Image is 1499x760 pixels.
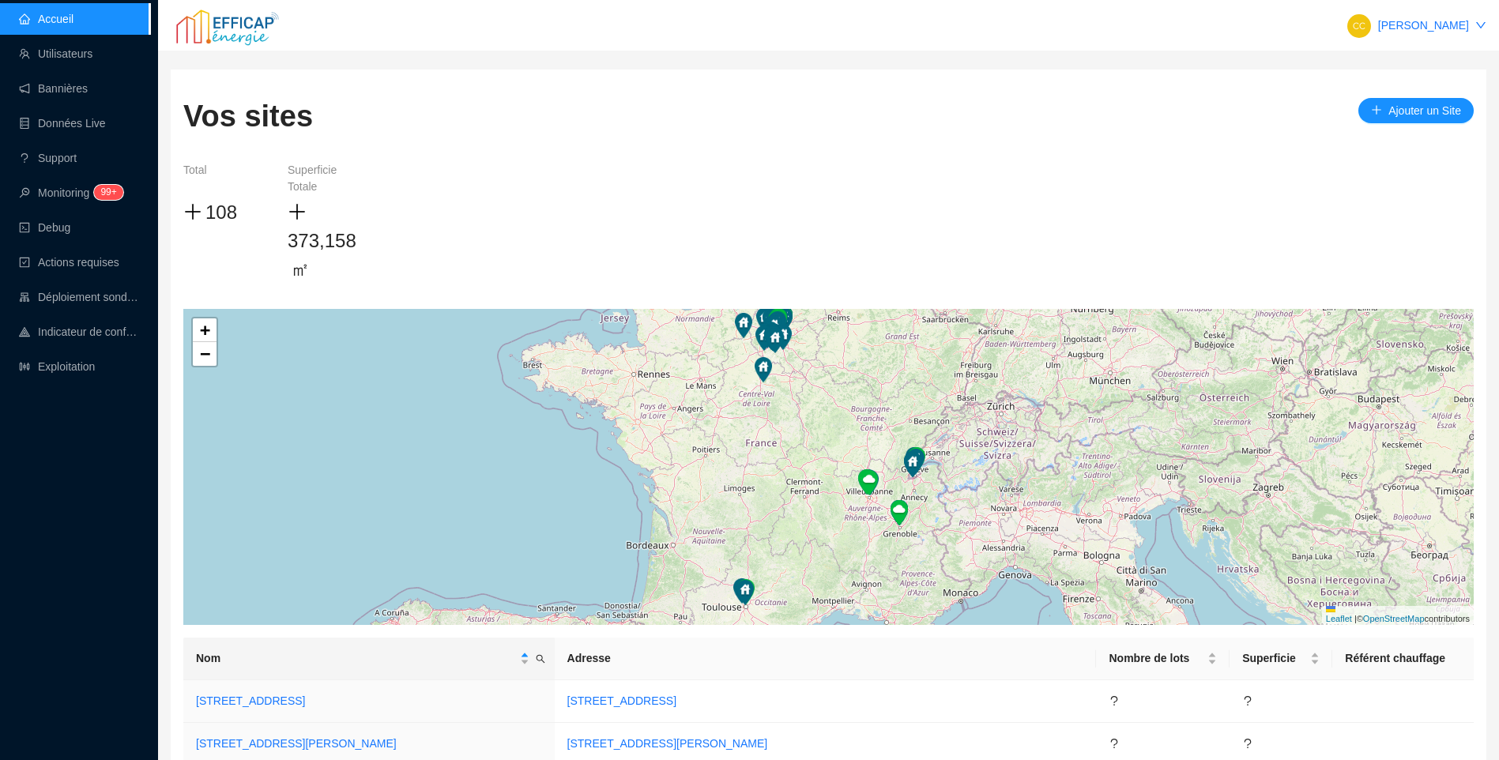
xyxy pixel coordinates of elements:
img: Marker [765,326,782,352]
a: OpenStreetMap [1363,614,1425,623]
img: Marker [755,325,773,351]
a: codeDebug [19,221,70,234]
span: 108 [205,201,237,223]
img: Marker [756,307,774,333]
img: Marker [768,310,785,336]
span: Ajouter un Site [1388,103,1461,119]
span: + [200,320,210,340]
a: heat-mapIndicateur de confort [19,325,139,338]
img: Marker [736,580,754,605]
img: Marker [764,325,782,350]
span: | [1354,614,1357,623]
th: Nom [183,638,555,680]
span: search [533,647,548,670]
a: Leaflet [1326,606,1470,623]
a: teamUtilisateurs [19,47,92,60]
th: Adresse [555,638,1097,680]
img: Marker [907,447,925,472]
div: Total [183,162,262,195]
span: plus [183,202,202,221]
a: notificationBannières [19,82,88,95]
span: Actions requises [38,256,119,269]
h1: Vos sites [183,98,313,134]
img: Marker [907,449,925,474]
button: Ajouter un Site [1358,98,1474,123]
img: Marker [763,324,781,349]
img: Marker [904,452,921,477]
img: Marker [763,308,780,333]
a: [STREET_ADDRESS] [567,694,676,707]
img: Marker [755,357,772,382]
a: clusterDéploiement sondes [19,291,139,303]
div: © contributors [1322,606,1474,626]
span: ㎡ [291,255,310,284]
img: Marker [861,470,878,495]
div: Superficie Totale [288,162,367,195]
img: Marker [759,323,776,348]
span: plus [288,202,307,221]
img: Marker [764,325,782,351]
span: question [1242,738,1253,749]
span: check-square [19,257,30,268]
img: Marker [763,325,780,350]
span: question [1109,738,1120,749]
img: Marker [769,311,786,337]
img: Marker [766,328,784,353]
sup: 107 [94,185,122,200]
a: [PERSON_NAME] [1378,19,1469,32]
a: slidersExploitation [19,360,95,373]
img: Marker [906,447,923,472]
img: Marker [908,447,925,472]
th: Superficie [1230,638,1332,680]
img: Marker [891,500,908,525]
a: Zoom in [193,318,217,342]
span: plus [1371,104,1382,115]
a: homeAccueil [19,13,73,25]
img: Marker [764,324,782,349]
a: [STREET_ADDRESS] [196,694,305,707]
span: question [1109,695,1120,706]
img: Marker [858,469,876,495]
a: [STREET_ADDRESS][PERSON_NAME] [567,737,768,750]
img: Marker [735,313,752,338]
span: Superficie [1242,650,1307,667]
img: 50f6524a032a47d4f71b6e1e91721f7e [1347,14,1371,38]
a: monitorMonitoring99+ [19,186,119,199]
span: down [1475,20,1486,31]
img: Marker [767,313,785,338]
span: − [200,344,210,363]
a: databaseDonnées Live [19,117,106,130]
img: Marker [774,325,792,350]
span: Nom [196,650,517,667]
span: 373,158 [288,230,356,251]
a: [STREET_ADDRESS][PERSON_NAME] [196,737,397,750]
a: Zoom out [193,342,217,366]
img: Marker [765,315,782,340]
th: Référent chauffage [1332,638,1474,680]
span: question [1242,695,1253,706]
img: Marker [762,322,779,347]
img: Marker [763,324,780,349]
img: Marker [906,447,924,472]
span: search [536,654,545,664]
img: Marker [733,578,751,604]
th: Nombre de lots [1096,638,1230,680]
button: [PERSON_NAME] [1334,13,1499,38]
span: Nombre de lots [1109,650,1204,667]
a: questionSupport [19,152,77,164]
img: Marker [737,579,755,604]
img: Marker [765,325,782,351]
